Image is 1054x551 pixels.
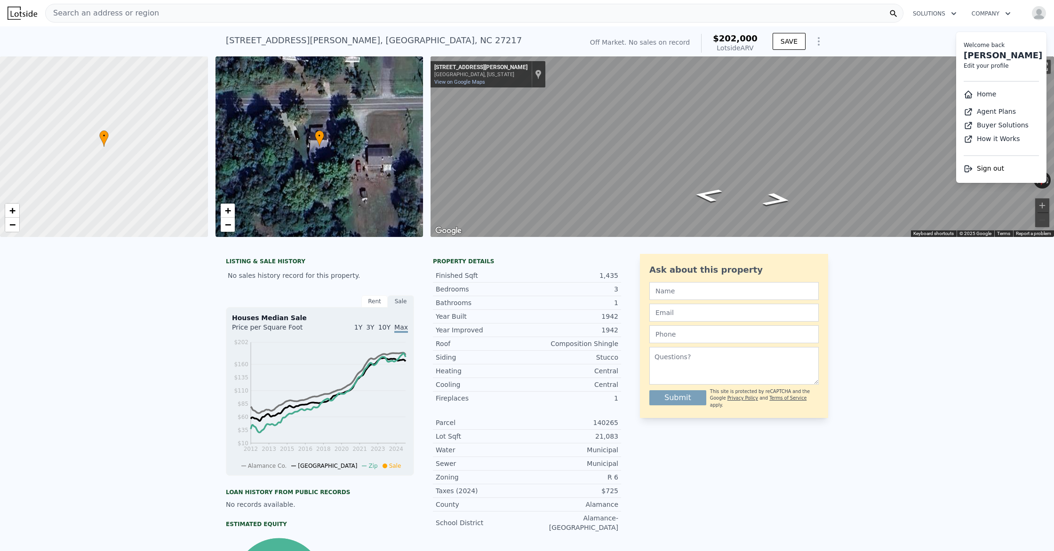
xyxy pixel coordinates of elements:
path: Go West, Sharpe Rd [751,189,803,210]
tspan: $60 [238,414,248,420]
div: LISTING & SALE HISTORY [226,258,414,267]
path: Go East, Sharpe Rd [681,185,734,205]
div: School District [436,518,527,527]
div: Year Improved [436,325,527,335]
div: Price per Square Foot [232,323,320,338]
div: Composition Shingle [527,339,618,348]
a: Edit your profile [964,63,1009,69]
span: [GEOGRAPHIC_DATA] [298,463,357,469]
div: No records available. [226,500,414,509]
div: Year Built [436,312,527,321]
div: Estimated Equity [226,520,414,528]
a: Buyer Solutions [964,121,1029,129]
tspan: 2024 [389,446,403,452]
a: Agent Plans [964,108,1016,115]
div: Fireplaces [436,394,527,403]
tspan: 2015 [280,446,295,452]
div: Property details [433,258,621,265]
button: Zoom out [1035,213,1049,227]
div: Alamance-[GEOGRAPHIC_DATA] [527,513,618,532]
div: 21,083 [527,432,618,441]
div: Street View [431,56,1054,237]
div: Off Market. No sales on record [590,38,690,47]
tspan: $202 [234,339,248,346]
a: Open this area in Google Maps (opens a new window) [433,225,464,237]
span: + [9,205,16,216]
div: Municipal [527,445,618,455]
tspan: $135 [234,374,248,381]
span: • [99,132,109,140]
span: Zip [368,463,377,469]
button: Keyboard shortcuts [913,230,954,237]
div: Bedrooms [436,284,527,294]
div: 1 [527,298,618,307]
tspan: 2016 [298,446,312,452]
span: Alamance Co. [248,463,287,469]
div: Central [527,380,618,389]
div: Alamance [527,500,618,509]
div: Water [436,445,527,455]
span: 10Y [378,323,391,331]
button: Company [964,5,1018,22]
span: Max [394,323,408,333]
div: Loan history from public records [226,488,414,496]
tspan: 2020 [335,446,349,452]
input: Email [649,304,819,322]
tspan: 2012 [244,446,258,452]
div: • [99,130,109,147]
tspan: $85 [238,401,248,407]
a: Terms of Service [769,395,806,401]
button: Sign out [964,164,1004,173]
div: • [315,130,324,147]
div: Cooling [436,380,527,389]
span: $202,000 [713,33,758,43]
a: How it Works [964,135,1020,142]
tspan: $10 [238,440,248,447]
img: Lotside [8,7,37,20]
span: − [9,219,16,230]
div: Lot Sqft [436,432,527,441]
input: Phone [649,325,819,343]
a: Show location on map [535,69,542,79]
a: Terms (opens in new tab) [997,231,1010,236]
tspan: 2013 [262,446,276,452]
div: Lotside ARV [713,43,758,53]
tspan: 2023 [371,446,385,452]
span: Sale [389,463,401,469]
div: Heating [436,366,527,376]
button: Submit [649,390,706,405]
div: Welcome back [964,41,1039,49]
a: Zoom out [221,218,235,232]
img: avatar [1031,6,1046,21]
span: + [224,205,231,216]
span: • [315,132,324,140]
button: SAVE [773,33,806,50]
span: © 2025 Google [959,231,991,236]
div: Municipal [527,459,618,468]
tspan: 2018 [316,446,331,452]
button: Show Options [809,32,828,51]
div: Ask about this property [649,263,819,276]
button: Rotate clockwise [1046,172,1051,189]
div: Sewer [436,459,527,468]
div: [GEOGRAPHIC_DATA], [US_STATE] [434,71,527,78]
span: Search an address or region [46,8,159,19]
div: Taxes (2024) [436,486,527,496]
div: Sale [388,295,414,307]
a: Privacy Policy [727,395,758,401]
a: View on Google Maps [434,79,485,85]
a: Zoom out [5,218,19,232]
div: 1942 [527,325,618,335]
div: $725 [527,486,618,496]
div: Stucco [527,353,618,362]
tspan: $160 [234,361,248,368]
div: 1942 [527,312,618,321]
img: Google [433,225,464,237]
span: 1Y [354,323,362,331]
div: Siding [436,353,527,362]
span: − [224,219,231,230]
div: This site is protected by reCAPTCHA and the Google and apply. [710,388,819,409]
div: Map [431,56,1054,237]
a: Zoom in [221,204,235,218]
span: Sign out [977,165,1004,172]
